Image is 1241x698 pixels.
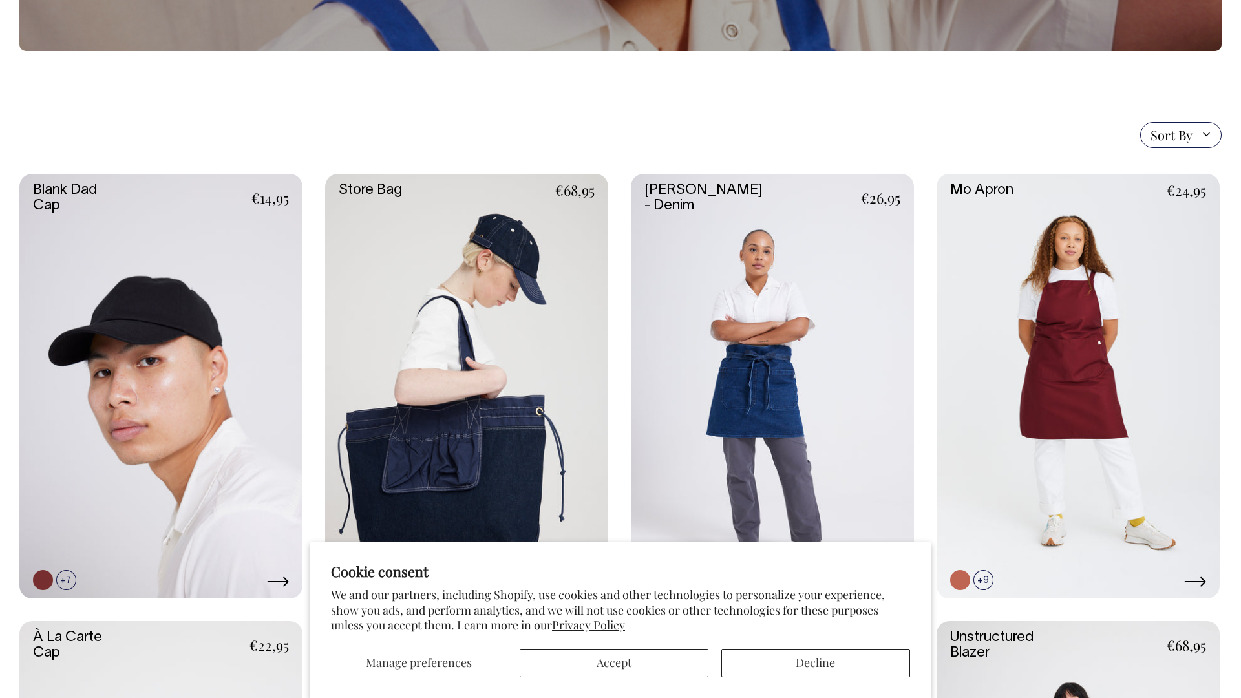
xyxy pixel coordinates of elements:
[973,570,993,590] span: +9
[366,655,472,670] span: Manage preferences
[331,649,507,677] button: Manage preferences
[331,562,910,580] h2: Cookie consent
[56,570,76,590] span: +7
[520,649,708,677] button: Accept
[331,587,910,633] p: We and our partners, including Shopify, use cookies and other technologies to personalize your ex...
[721,649,910,677] button: Decline
[552,617,625,633] a: Privacy Policy
[1151,127,1193,143] span: Sort By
